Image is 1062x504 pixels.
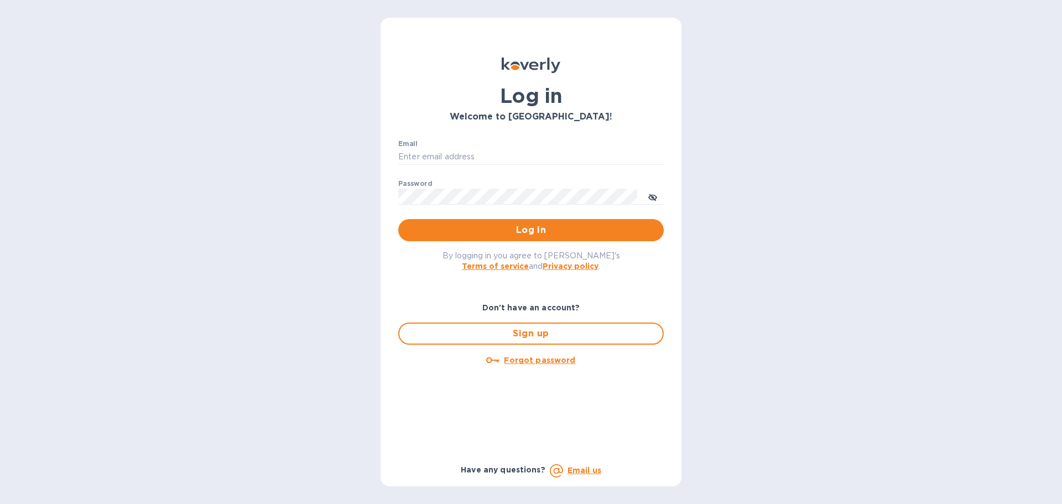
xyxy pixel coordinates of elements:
[442,251,620,271] span: By logging in you agree to [PERSON_NAME]'s and .
[504,356,575,365] u: Forgot password
[568,466,601,475] a: Email us
[398,180,432,187] label: Password
[408,327,654,340] span: Sign up
[462,262,529,271] a: Terms of service
[398,219,664,241] button: Log in
[543,262,598,271] a: Privacy policy
[482,303,580,312] b: Don't have an account?
[407,224,655,237] span: Log in
[398,112,664,122] h3: Welcome to [GEOGRAPHIC_DATA]!
[398,84,664,107] h1: Log in
[461,465,545,474] b: Have any questions?
[398,323,664,345] button: Sign up
[398,149,664,165] input: Enter email address
[502,58,560,73] img: Koverly
[642,185,664,207] button: toggle password visibility
[398,141,418,147] label: Email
